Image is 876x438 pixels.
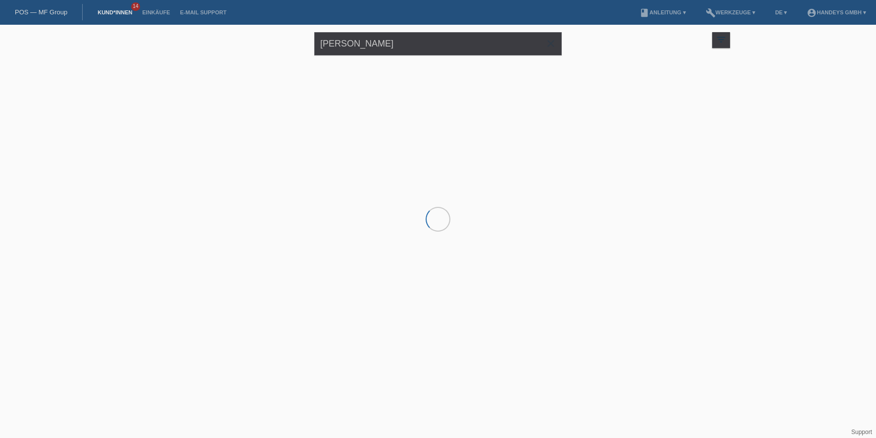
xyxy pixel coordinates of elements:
[634,9,690,15] a: bookAnleitung ▾
[851,429,872,436] a: Support
[770,9,792,15] a: DE ▾
[175,9,232,15] a: E-Mail Support
[545,38,557,49] i: close
[15,8,67,16] a: POS — MF Group
[706,8,716,18] i: build
[701,9,761,15] a: buildWerkzeuge ▾
[802,9,871,15] a: account_circleHandeys GmbH ▾
[314,32,562,55] input: Suche...
[93,9,137,15] a: Kund*innen
[131,2,140,11] span: 14
[137,9,175,15] a: Einkäufe
[639,8,649,18] i: book
[807,8,817,18] i: account_circle
[716,34,727,45] i: filter_list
